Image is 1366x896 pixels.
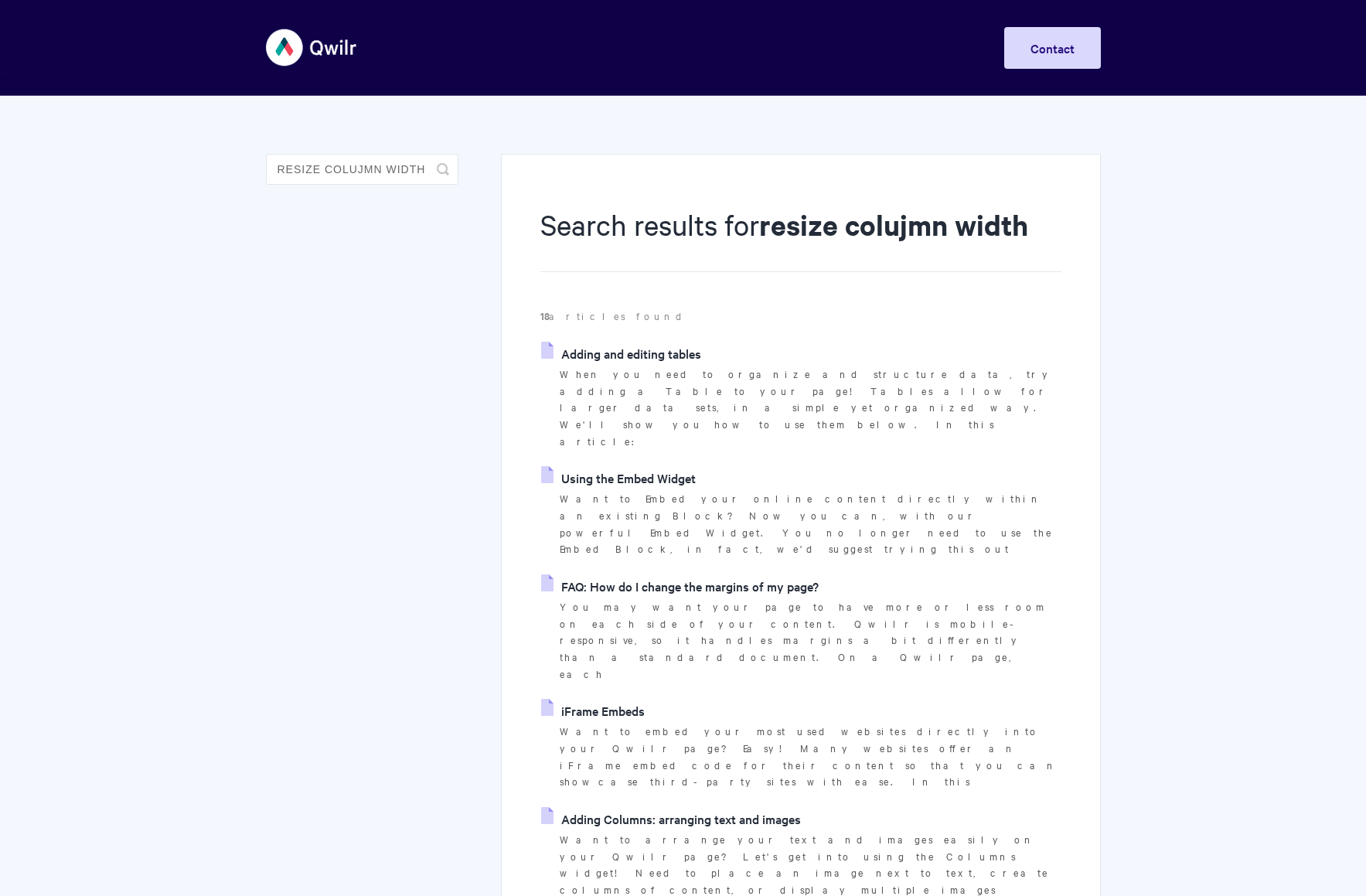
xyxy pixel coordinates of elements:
[1004,27,1101,69] a: Contact
[560,490,1061,557] p: Want to Embed your online content directly within an existing Block? Now you can, with our powerf...
[266,154,458,185] input: Search
[541,574,819,598] a: FAQ: How do I change the margins of my page?
[560,723,1061,790] p: Want to embed your most used websites directly into your Qwilr page? Easy! Many websites offer an...
[560,366,1061,450] p: When you need to organize and structure data, try adding a Table to your page! Tables allow for l...
[759,206,1028,244] strong: resize colujmn width
[540,308,549,323] strong: 18
[541,342,701,365] a: Adding and editing tables
[541,466,696,489] a: Using the Embed Widget
[540,308,1061,325] p: articles found
[540,205,1061,272] h1: Search results for
[266,19,358,77] img: Qwilr Help Center
[541,807,801,830] a: Adding Columns: arranging text and images
[560,598,1061,683] p: You may want your page to have more or less room on each side of your content. Qwilr is mobile-re...
[541,699,645,722] a: iFrame Embeds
